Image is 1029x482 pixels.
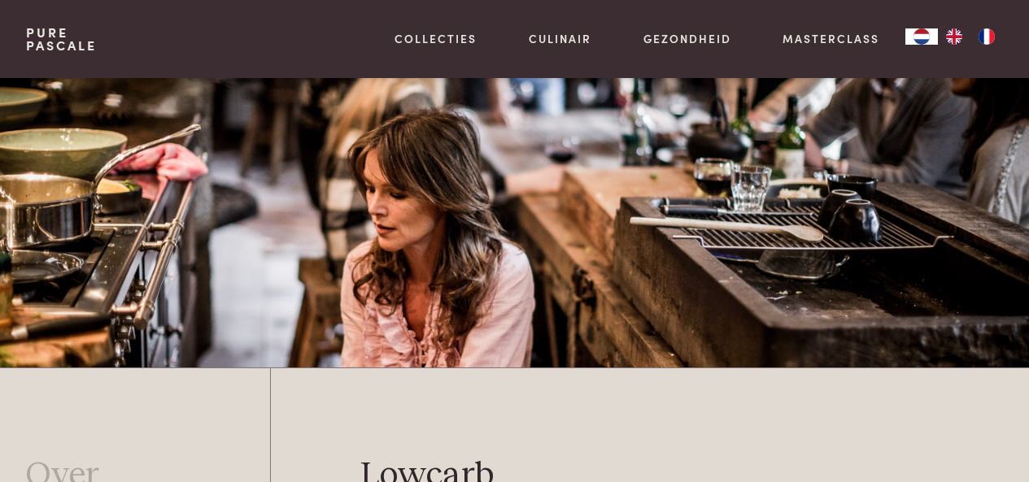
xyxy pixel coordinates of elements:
[905,28,938,45] div: Language
[938,28,1003,45] ul: Language list
[395,30,477,47] a: Collecties
[783,30,879,47] a: Masterclass
[643,30,731,47] a: Gezondheid
[970,28,1003,45] a: FR
[26,26,97,52] a: PurePascale
[905,28,1003,45] aside: Language selected: Nederlands
[529,30,591,47] a: Culinair
[938,28,970,45] a: EN
[905,28,938,45] a: NL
